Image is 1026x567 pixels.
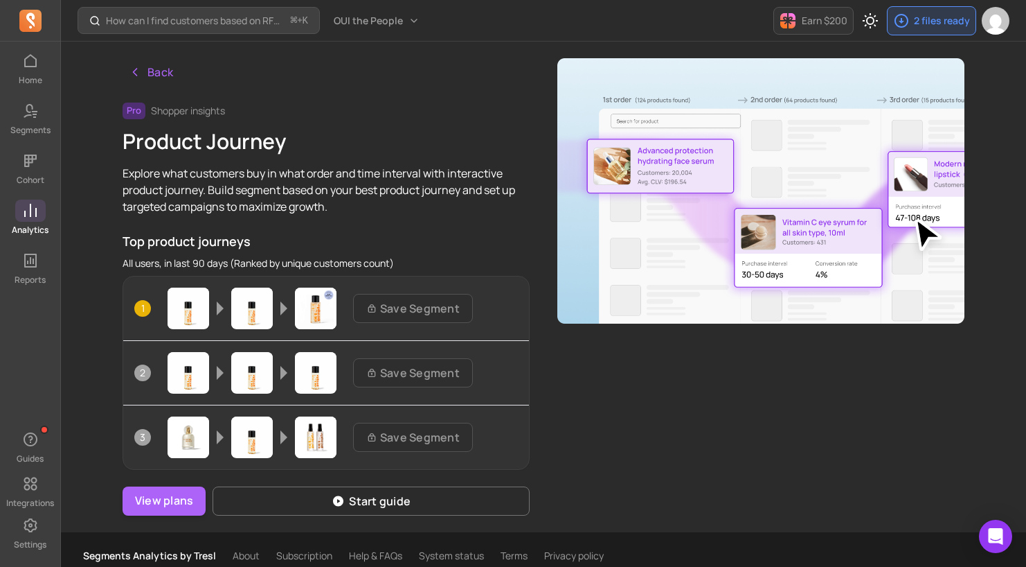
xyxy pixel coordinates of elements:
img: Product Journey Paywall [557,58,964,324]
img: Product image [295,288,336,329]
img: Product image [231,352,273,394]
img: Product image [295,352,336,394]
p: Save Segment [380,300,460,317]
p: Explore what customers buy in what order and time interval with interactive product journey. Buil... [123,165,530,215]
p: Start guide [349,493,411,509]
p: Reports [15,274,46,286]
kbd: K [303,15,308,26]
p: Integrations [6,498,54,509]
button: Start guide [213,487,530,516]
p: Segments [10,125,51,136]
h1: Product Journey [123,129,530,154]
button: Back [123,58,179,86]
p: How can I find customers based on RFM and lifecycle stages? [106,14,285,28]
img: avatar [982,7,1009,35]
p: Shopper insights [151,104,225,118]
a: Help & FAQs [349,549,402,563]
button: OUI the People [325,8,428,33]
p: 2 files ready [914,14,970,28]
a: System status [419,549,484,563]
span: 1 [134,300,151,317]
button: View plans [123,487,206,516]
span: 3 [134,429,151,446]
p: All users, in last 90 days (Ranked by unique customers count) [123,256,530,270]
p: Earn $200 [802,14,847,28]
button: How can I find customers based on RFM and lifecycle stages?⌘+K [78,7,320,34]
button: Toggle dark mode [856,7,884,35]
div: Open Intercom Messenger [979,520,1012,553]
p: Guides [17,453,44,464]
img: Product image [295,417,336,458]
p: Save Segment [380,429,460,446]
button: Save Segment [353,423,473,452]
img: Product image [168,417,209,458]
img: Product image [231,417,273,458]
img: Product image [231,288,273,329]
button: Save Segment [353,358,473,387]
button: Save Segment [353,294,473,323]
kbd: ⌘ [290,12,298,30]
p: Segments Analytics by Tresl [83,549,216,563]
span: 2 [134,365,151,381]
a: Terms [501,549,528,563]
button: Earn $200 [773,7,854,35]
a: Subscription [276,549,332,563]
a: About [233,549,260,563]
p: Top product journeys [123,232,530,251]
p: Home [19,75,42,86]
p: Save Segment [380,365,460,381]
button: 2 files ready [887,6,976,35]
p: Settings [14,539,46,550]
p: Cohort [17,175,44,186]
p: Analytics [12,225,48,236]
span: Pro [123,103,145,119]
button: Guides [15,426,46,467]
span: + [291,13,308,28]
img: Product image [168,288,209,329]
a: Privacy policy [544,549,604,563]
span: OUI the People [334,14,403,28]
img: Product image [168,352,209,394]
